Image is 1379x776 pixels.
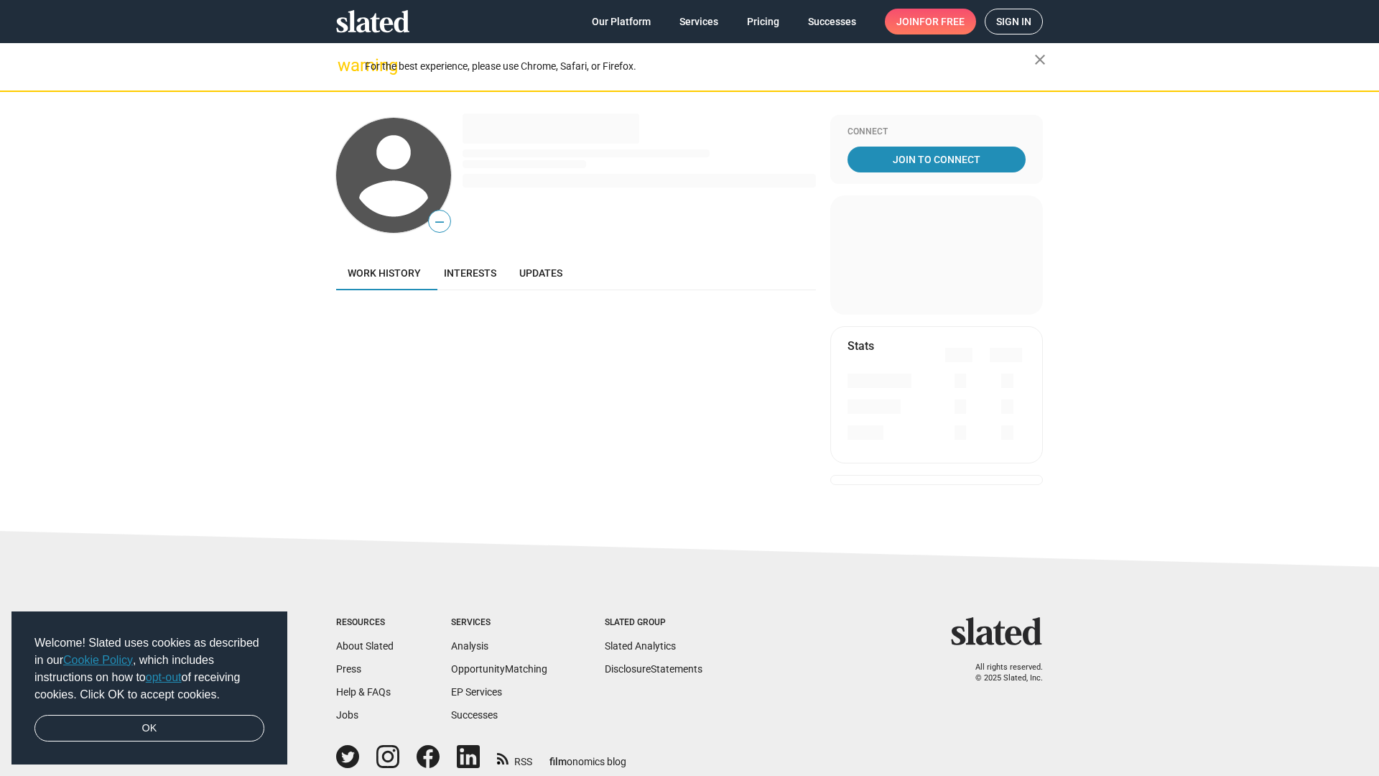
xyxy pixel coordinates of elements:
[338,57,355,74] mat-icon: warning
[848,126,1026,138] div: Connect
[451,686,502,698] a: EP Services
[429,213,450,231] span: —
[63,654,133,666] a: Cookie Policy
[336,686,391,698] a: Help & FAQs
[848,338,874,354] mat-card-title: Stats
[885,9,976,34] a: Joinfor free
[336,617,394,629] div: Resources
[444,267,496,279] span: Interests
[451,617,547,629] div: Services
[960,662,1043,683] p: All rights reserved. © 2025 Slated, Inc.
[605,663,702,675] a: DisclosureStatements
[432,256,508,290] a: Interests
[549,744,626,769] a: filmonomics blog
[146,671,182,683] a: opt-out
[848,147,1026,172] a: Join To Connect
[549,756,567,767] span: film
[747,9,779,34] span: Pricing
[850,147,1023,172] span: Join To Connect
[735,9,791,34] a: Pricing
[336,256,432,290] a: Work history
[11,611,287,765] div: cookieconsent
[451,663,547,675] a: OpportunityMatching
[996,9,1031,34] span: Sign in
[336,663,361,675] a: Press
[668,9,730,34] a: Services
[808,9,856,34] span: Successes
[679,9,718,34] span: Services
[336,709,358,721] a: Jobs
[896,9,965,34] span: Join
[519,267,562,279] span: Updates
[34,715,264,742] a: dismiss cookie message
[365,57,1034,76] div: For the best experience, please use Chrome, Safari, or Firefox.
[592,9,651,34] span: Our Platform
[580,9,662,34] a: Our Platform
[34,634,264,703] span: Welcome! Slated uses cookies as described in our , which includes instructions on how to of recei...
[336,640,394,652] a: About Slated
[1031,51,1049,68] mat-icon: close
[605,617,702,629] div: Slated Group
[497,747,532,769] a: RSS
[605,640,676,652] a: Slated Analytics
[797,9,868,34] a: Successes
[985,9,1043,34] a: Sign in
[508,256,574,290] a: Updates
[348,267,421,279] span: Work history
[919,9,965,34] span: for free
[451,640,488,652] a: Analysis
[451,709,498,721] a: Successes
